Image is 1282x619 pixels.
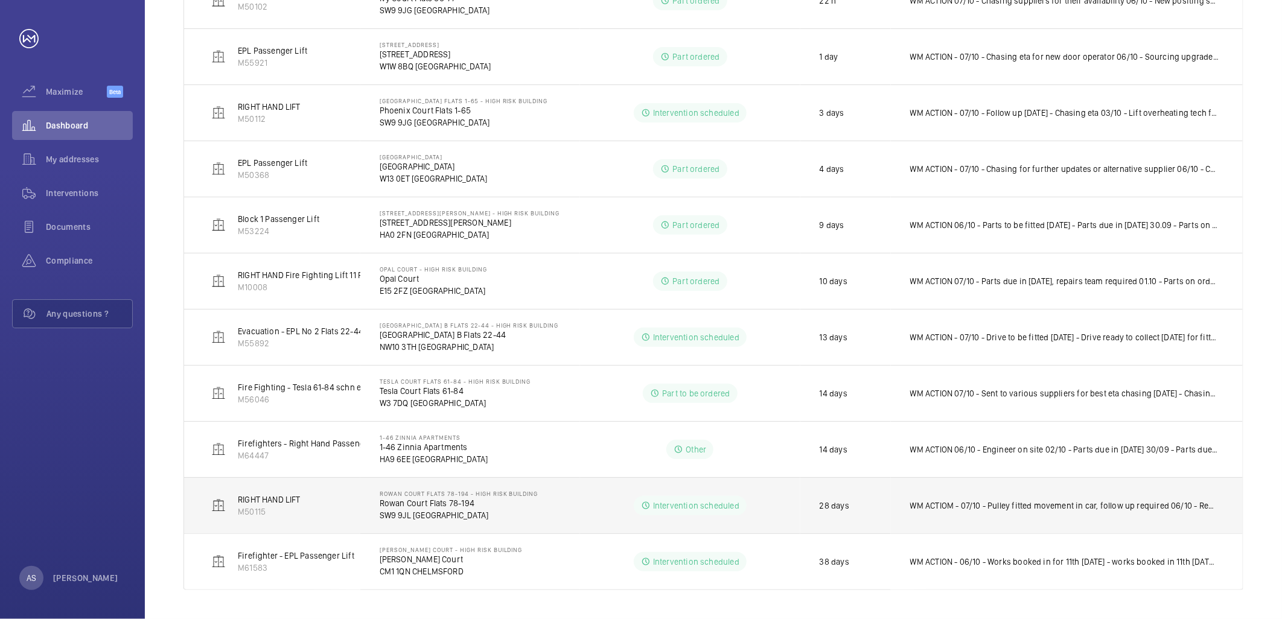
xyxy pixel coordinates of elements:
[910,387,1219,399] p: WM ACTION 07/10 - Sent to various suppliers for best eta chasing [DATE] - Chasing eta for new bra...
[211,498,226,513] img: elevator.svg
[380,209,560,217] p: [STREET_ADDRESS][PERSON_NAME] - High Risk Building
[380,378,531,385] p: Tesla Court Flats 61-84 - High Risk Building
[380,397,531,409] p: W3 7DQ [GEOGRAPHIC_DATA]
[686,443,706,456] p: Other
[46,255,133,267] span: Compliance
[380,329,559,341] p: [GEOGRAPHIC_DATA] B Flats 22-44
[211,330,226,344] img: elevator.svg
[238,506,301,518] p: M50115
[46,86,107,98] span: Maximize
[380,565,523,577] p: CM1 1QN CHELMSFORD
[910,51,1219,63] p: WM ACTION - 07/10 - Chasing eta for new door operator 06/10 - Sourcing upgrade 05/10 - Door opera...
[653,107,739,119] p: Intervention scheduled
[27,572,36,584] p: AS
[238,381,374,393] p: Fire Fighting - Tesla 61-84 schn euro
[380,48,491,60] p: [STREET_ADDRESS]
[238,225,319,237] p: M53224
[820,387,847,399] p: 14 days
[672,275,719,287] p: Part ordered
[238,57,307,69] p: M55921
[238,269,454,281] p: RIGHT HAND Fire Fighting Lift 11 Floors Machine Roomless
[380,490,538,497] p: Rowan Court Flats 78-194 - High Risk Building
[211,386,226,401] img: elevator.svg
[211,554,226,569] img: elevator.svg
[672,219,719,231] p: Part ordered
[910,443,1219,456] p: WM ACTION 06/10 - Engineer on site 02/10 - Parts due in [DATE] 30/09 - Parts due [DATE] - request...
[238,337,392,349] p: M55892
[653,331,739,343] p: Intervention scheduled
[211,162,226,176] img: elevator.svg
[820,163,844,175] p: 4 days
[380,285,487,297] p: E15 2FZ [GEOGRAPHIC_DATA]
[672,163,719,175] p: Part ordered
[238,45,307,57] p: EPL Passenger Lift
[380,41,491,48] p: [STREET_ADDRESS]
[910,331,1219,343] p: WM ACTION - 07/10 - Drive to be fitted [DATE] - Drive ready to collect [DATE] for fitting same da...
[46,187,133,199] span: Interventions
[910,219,1219,231] p: WM ACTION 06/10 - Parts to be fitted [DATE] - Parts due in [DATE] 30.09 - Parts on order ETA [DAT...
[46,308,132,320] span: Any questions ?
[380,441,488,453] p: 1-46 Zinnia Apartments
[910,500,1219,512] p: WM ACTIOM - 07/10 - Pulley fitted movement in car, follow up required 06/10 - Repairs on site [DA...
[46,153,133,165] span: My addresses
[380,160,488,173] p: [GEOGRAPHIC_DATA]
[238,449,386,462] p: M64447
[820,331,847,343] p: 13 days
[653,556,739,568] p: Intervention scheduled
[820,51,838,63] p: 1 day
[211,218,226,232] img: elevator.svg
[653,500,739,512] p: Intervention scheduled
[820,443,847,456] p: 14 days
[380,217,560,229] p: [STREET_ADDRESS][PERSON_NAME]
[380,4,490,16] p: SW9 9JG [GEOGRAPHIC_DATA]
[380,385,531,397] p: Tesla Court Flats 61-84
[380,322,559,329] p: [GEOGRAPHIC_DATA] B Flats 22-44 - High Risk Building
[380,546,523,553] p: [PERSON_NAME] Court - High Risk Building
[380,434,488,441] p: 1-46 Zinnia Apartments
[107,86,123,98] span: Beta
[380,60,491,72] p: W1W 8BQ [GEOGRAPHIC_DATA]
[380,553,523,565] p: [PERSON_NAME] Court
[910,107,1219,119] p: WM ACTION - 07/10 - Follow up [DATE] - Chasing eta 03/10 - Lift overheating tech follow up required
[380,173,488,185] p: W13 0ET [GEOGRAPHIC_DATA]
[238,562,354,574] p: M61583
[46,221,133,233] span: Documents
[380,273,487,285] p: Opal Court
[910,163,1219,175] p: WM ACTION - 07/10 - Chasing for further updates or alternative supplier 06/10 - Chasing eta from ...
[238,494,301,506] p: RIGHT HAND LIFT
[910,275,1219,287] p: WM ACTION 07/10 - Parts due in [DATE], repairs team required 01.10 - Parts on order, ETA [DATE] W...
[380,116,548,129] p: SW9 9JG [GEOGRAPHIC_DATA]
[380,97,548,104] p: [GEOGRAPHIC_DATA] Flats 1-65 - High Risk Building
[238,437,386,449] p: Firefighters - Right Hand Passenger Lift
[211,106,226,120] img: elevator.svg
[380,153,488,160] p: [GEOGRAPHIC_DATA]
[53,572,118,584] p: [PERSON_NAME]
[820,275,847,287] p: 10 days
[380,229,560,241] p: HA0 2FN [GEOGRAPHIC_DATA]
[211,442,226,457] img: elevator.svg
[820,500,849,512] p: 28 days
[380,104,548,116] p: Phoenix Court Flats 1-65
[46,119,133,132] span: Dashboard
[238,393,374,405] p: M56046
[672,51,719,63] p: Part ordered
[238,325,392,337] p: Evacuation - EPL No 2 Flats 22-44 Block B
[238,1,388,13] p: M50102
[380,509,538,521] p: SW9 9JL [GEOGRAPHIC_DATA]
[380,341,559,353] p: NW10 3TH [GEOGRAPHIC_DATA]
[238,169,307,181] p: M50368
[238,281,454,293] p: M10008
[211,274,226,288] img: elevator.svg
[380,453,488,465] p: HA9 6EE [GEOGRAPHIC_DATA]
[211,49,226,64] img: elevator.svg
[910,556,1219,568] p: WM ACTION - 06/10 - Works booked in for 11th [DATE] - works booked in 11th [DATE] - Works to be b...
[238,157,307,169] p: EPL Passenger Lift
[820,219,844,231] p: 9 days
[820,556,849,568] p: 38 days
[380,497,538,509] p: Rowan Court Flats 78-194
[238,101,301,113] p: RIGHT HAND LIFT
[380,265,487,273] p: Opal Court - High Risk Building
[662,387,730,399] p: Part to be ordered
[238,213,319,225] p: Block 1 Passenger Lift
[238,550,354,562] p: Firefighter - EPL Passenger Lift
